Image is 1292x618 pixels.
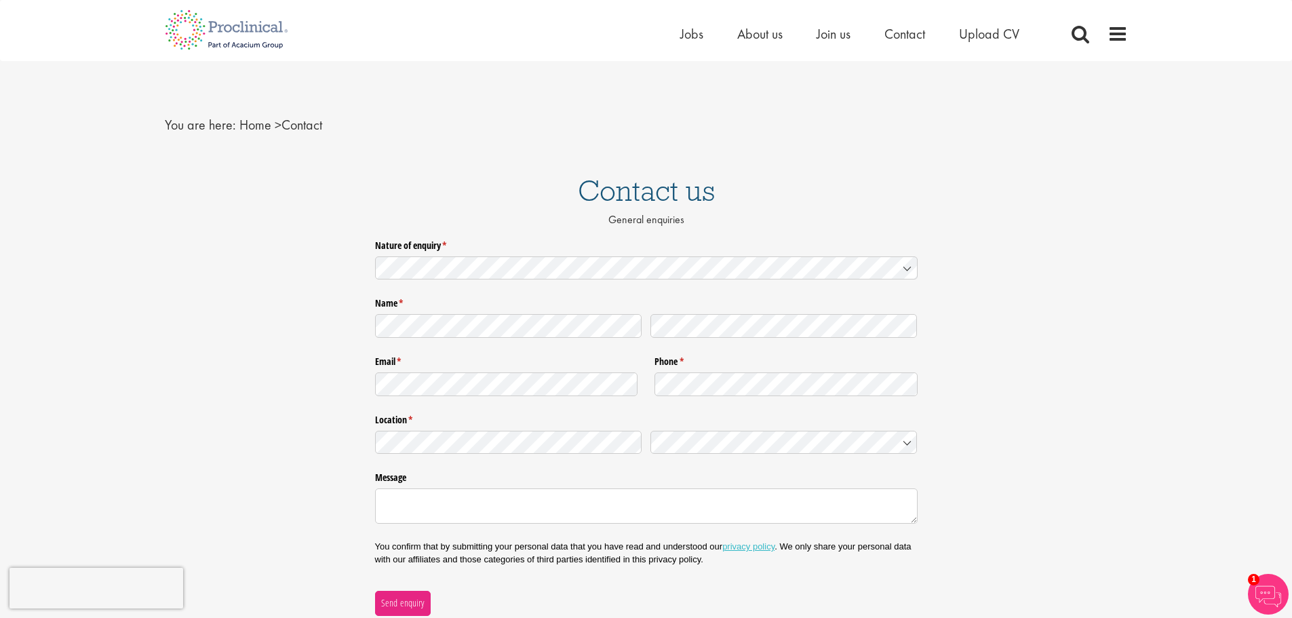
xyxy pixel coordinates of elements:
[722,541,775,552] a: privacy policy
[959,25,1019,43] a: Upload CV
[375,409,918,427] legend: Location
[1248,574,1259,585] span: 1
[239,116,322,134] span: Contact
[275,116,281,134] span: >
[375,292,918,310] legend: Name
[680,25,703,43] a: Jobs
[650,314,918,338] input: Last
[375,541,918,565] p: You confirm that by submitting your personal data that you have read and understood our . We only...
[884,25,925,43] a: Contact
[165,116,236,134] span: You are here:
[375,234,918,252] label: Nature of enquiry
[375,351,638,368] label: Email
[654,351,918,368] label: Phone
[817,25,850,43] a: Join us
[375,467,918,484] label: Message
[9,568,183,609] iframe: reCAPTCHA
[375,591,431,615] button: Send enquiry
[737,25,783,43] a: About us
[1248,574,1289,615] img: Chatbot
[650,431,918,455] input: Country
[239,116,271,134] a: breadcrumb link to Home
[380,596,425,611] span: Send enquiry
[375,314,642,338] input: First
[375,431,642,455] input: State / Province / Region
